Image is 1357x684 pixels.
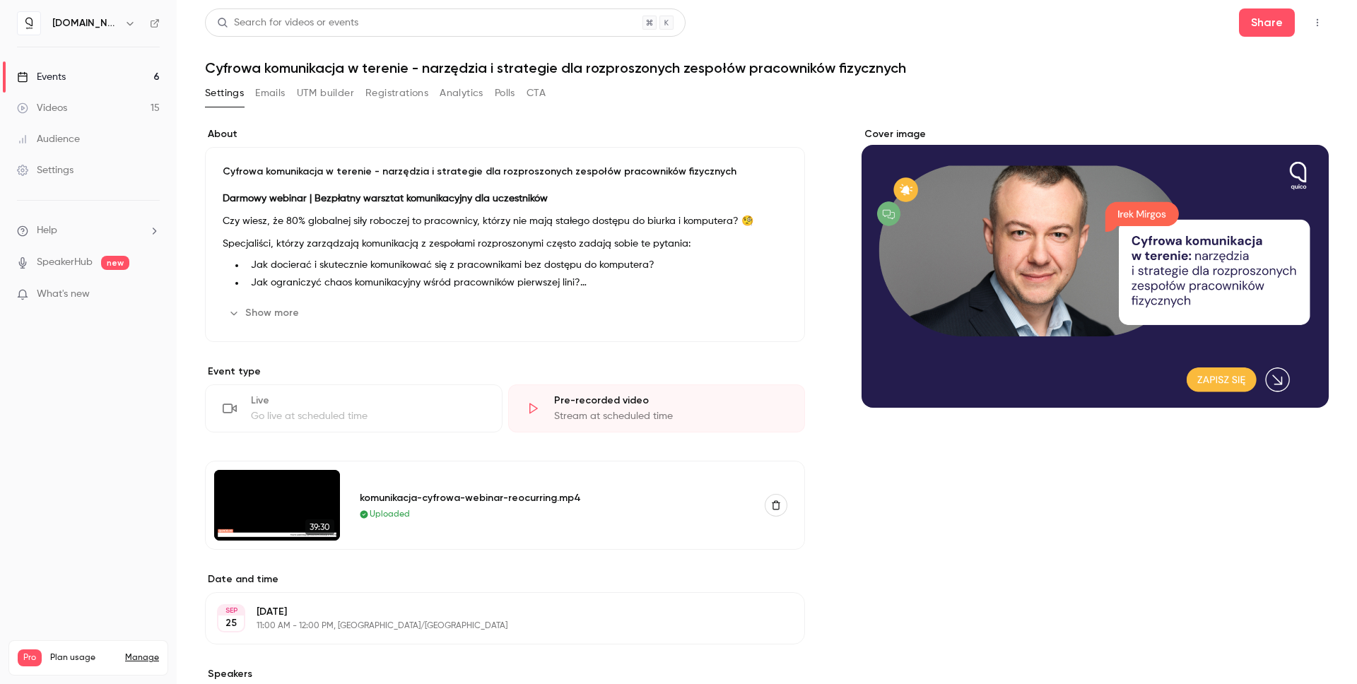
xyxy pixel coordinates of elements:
button: Share [1239,8,1295,37]
div: Settings [17,163,74,177]
p: Specjaliści, którzy zarządzają komunikacją z zespołami rozproszonymi często zadają sobie te pytania: [223,235,787,252]
label: Date and time [205,572,805,586]
div: Videos [17,101,67,115]
label: Cover image [862,127,1329,141]
li: help-dropdown-opener [17,223,160,238]
div: SEP [218,606,244,615]
p: Event type [205,365,805,379]
p: Czy wiesz, że 80% globalnej siły roboczej to pracownicy, którzy nie mają stałego dostępu do biurk... [223,213,787,230]
span: Uploaded [370,508,410,521]
div: komunikacja-cyfrowa-webinar-reocurring.mp4 [360,490,748,505]
span: Help [37,223,57,238]
li: Jak ograniczyć chaos komunikacyjny wśród pracowników pierwszej lini? [245,276,787,290]
h6: [DOMAIN_NAME] [52,16,119,30]
button: Emails [255,82,285,105]
span: 39:30 [305,519,334,535]
p: Cyfrowa komunikacja w terenie - narzędzia i strategie dla rozproszonych zespołów pracowników fizy... [223,165,787,179]
button: Settings [205,82,244,105]
span: new [101,256,129,270]
div: Stream at scheduled time [554,409,788,423]
p: 25 [225,616,237,630]
label: About [205,127,805,141]
strong: Darmowy webinar | Bezpłatny warsztat komunikacyjny dla uczestników [223,194,548,204]
p: 11:00 AM - 12:00 PM, [GEOGRAPHIC_DATA]/[GEOGRAPHIC_DATA] [257,620,730,632]
img: quico.io [18,12,40,35]
div: Live [251,394,485,408]
button: CTA [527,82,546,105]
div: LiveGo live at scheduled time [205,384,503,432]
button: Analytics [440,82,483,105]
a: SpeakerHub [37,255,93,270]
div: Pre-recorded video [554,394,788,408]
div: Events [17,70,66,84]
div: Audience [17,132,80,146]
h1: Cyfrowa komunikacja w terenie - narzędzia i strategie dla rozproszonych zespołów pracowników fizy... [205,59,1329,76]
iframe: Noticeable Trigger [143,288,160,301]
button: Registrations [365,82,428,105]
li: Jak docierać i skutecznie komunikować się z pracownikami bez dostępu do komputera? [245,258,787,273]
section: Cover image [862,127,1329,408]
button: Polls [495,82,515,105]
div: Go live at scheduled time [251,409,485,423]
label: Speakers [205,667,805,681]
div: Search for videos or events [217,16,358,30]
a: Manage [125,652,159,664]
button: UTM builder [297,82,354,105]
span: What's new [37,287,90,302]
p: [DATE] [257,605,730,619]
span: Pro [18,649,42,666]
button: Show more [223,302,307,324]
span: Plan usage [50,652,117,664]
div: Pre-recorded videoStream at scheduled time [508,384,806,432]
